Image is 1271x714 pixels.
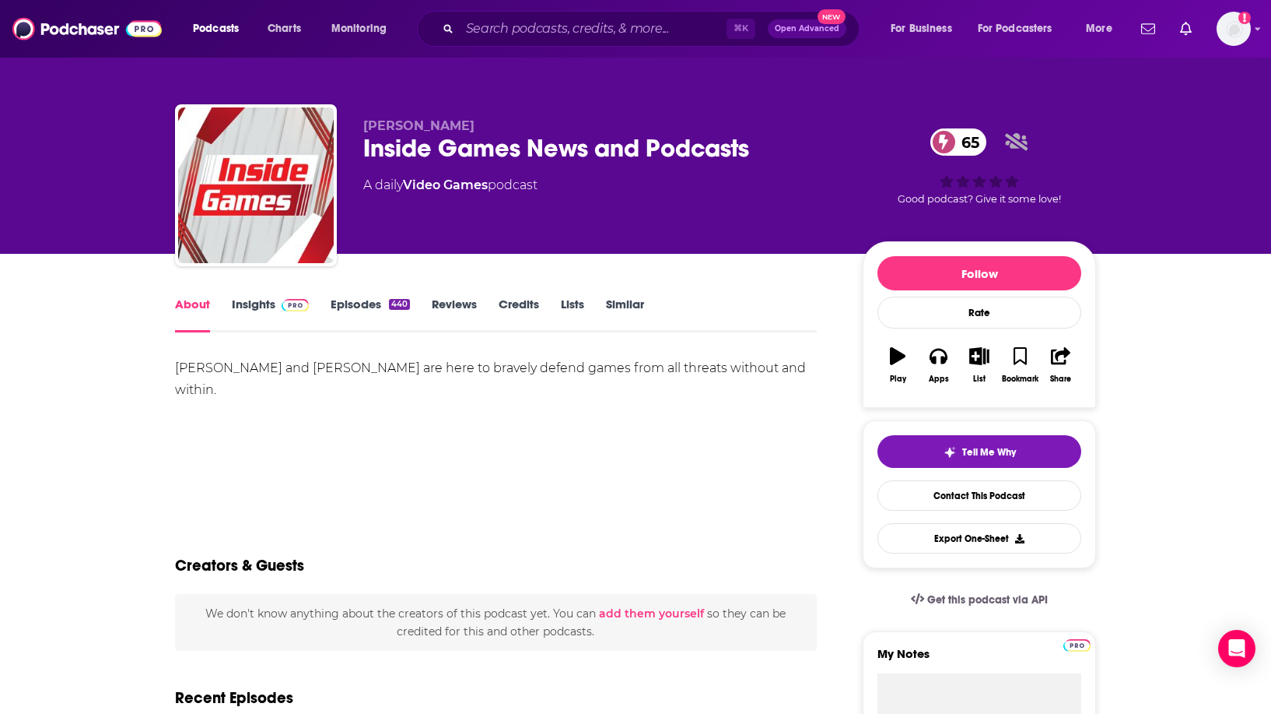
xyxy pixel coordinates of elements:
[1041,337,1081,393] button: Share
[898,581,1060,619] a: Get this podcast via API
[12,14,162,44] img: Podchaser - Follow, Share and Rate Podcasts
[268,18,301,40] span: Charts
[389,299,410,310] div: 440
[944,446,956,459] img: tell me why sparkle
[877,480,1081,511] a: Contact This Podcast
[175,357,817,401] div: [PERSON_NAME] and [PERSON_NAME] are here to bravely defend games from all threats without and wit...
[1000,337,1040,393] button: Bookmark
[863,118,1096,215] div: 65Good podcast? Give it some love!
[193,18,239,40] span: Podcasts
[606,297,644,332] a: Similar
[331,297,410,332] a: Episodes440
[257,16,310,41] a: Charts
[880,16,972,41] button: open menu
[890,375,906,384] div: Play
[232,297,309,332] a: InsightsPodchaser Pro
[432,297,477,332] a: Reviews
[561,297,584,332] a: Lists
[1217,12,1251,46] button: Show profile menu
[775,25,839,33] span: Open Advanced
[599,607,704,620] button: add them yourself
[460,16,727,41] input: Search podcasts, credits, & more...
[1217,12,1251,46] span: Logged in as sarahhallprinc
[946,128,987,156] span: 65
[175,297,210,332] a: About
[1002,375,1038,384] div: Bookmark
[1050,375,1071,384] div: Share
[1075,16,1132,41] button: open menu
[877,646,1081,674] label: My Notes
[973,375,986,384] div: List
[962,446,1016,459] span: Tell Me Why
[1218,630,1255,667] div: Open Intercom Messenger
[877,297,1081,329] div: Rate
[877,337,918,393] button: Play
[877,523,1081,554] button: Export One-Sheet
[403,178,488,192] a: Video Games
[1135,16,1161,42] a: Show notifications dropdown
[363,118,474,133] span: [PERSON_NAME]
[1238,12,1251,24] svg: Add a profile image
[918,337,958,393] button: Apps
[282,299,309,311] img: Podchaser Pro
[175,556,304,575] h2: Creators & Guests
[1063,639,1091,652] img: Podchaser Pro
[968,16,1075,41] button: open menu
[363,176,537,195] div: A daily podcast
[1217,12,1251,46] img: User Profile
[1086,18,1112,40] span: More
[978,18,1052,40] span: For Podcasters
[175,688,293,708] h2: Recent Episodes
[1063,637,1091,652] a: Pro website
[205,607,786,638] span: We don't know anything about the creators of this podcast yet . You can so they can be credited f...
[499,297,539,332] a: Credits
[929,375,949,384] div: Apps
[727,19,755,39] span: ⌘ K
[877,256,1081,290] button: Follow
[818,9,846,24] span: New
[182,16,259,41] button: open menu
[331,18,387,40] span: Monitoring
[320,16,407,41] button: open menu
[877,435,1081,468] button: tell me why sparkleTell Me Why
[768,19,846,38] button: Open AdvancedNew
[1174,16,1198,42] a: Show notifications dropdown
[930,128,987,156] a: 65
[178,107,334,263] img: Inside Games News and Podcasts
[432,11,874,47] div: Search podcasts, credits, & more...
[927,593,1048,607] span: Get this podcast via API
[891,18,952,40] span: For Business
[898,193,1061,205] span: Good podcast? Give it some love!
[959,337,1000,393] button: List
